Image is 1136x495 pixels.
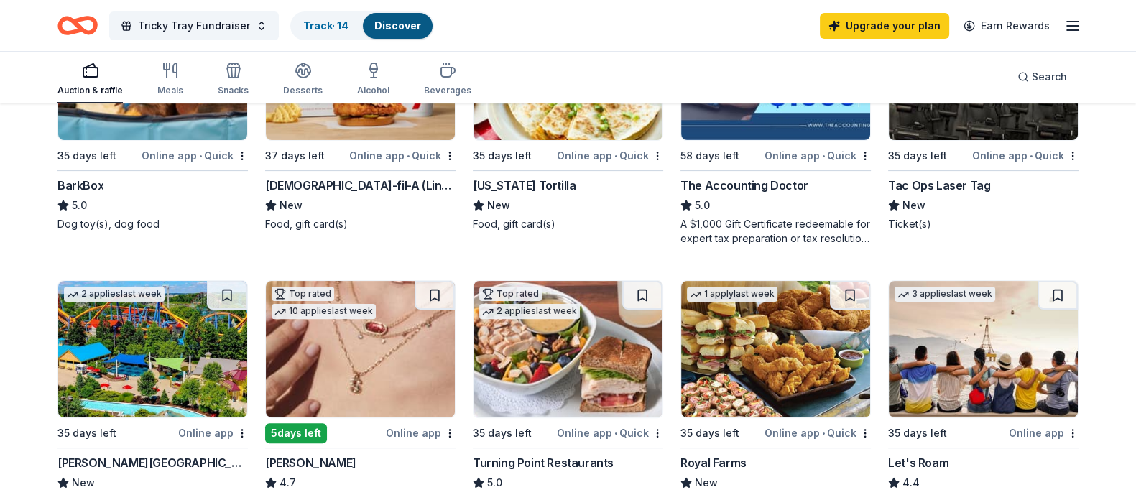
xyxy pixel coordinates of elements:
button: Alcohol [357,56,389,103]
div: 35 days left [888,147,947,165]
div: 35 days left [473,425,532,442]
div: 35 days left [57,425,116,442]
div: 37 days left [265,147,325,165]
div: Online app Quick [765,147,871,165]
span: New [902,197,925,214]
div: Turning Point Restaurants [473,454,614,471]
div: 2 applies last week [479,304,580,319]
div: Food, gift card(s) [473,217,663,231]
a: Upgrade your plan [820,13,949,39]
img: Image for Royal Farms [681,281,870,417]
span: New [280,197,303,214]
span: • [199,150,202,162]
div: [DEMOGRAPHIC_DATA]-fil-A (Linden) [265,177,456,194]
a: Image for The Accounting DoctorTop rated27 applieslast week58 days leftOnline app•QuickThe Accoun... [680,3,871,246]
div: BarkBox [57,177,103,194]
div: Online app Quick [557,147,663,165]
span: 5.0 [72,197,87,214]
button: Auction & raffle [57,56,123,103]
button: Beverages [424,56,471,103]
span: • [1030,150,1033,162]
div: Snacks [218,85,249,96]
div: Desserts [283,85,323,96]
img: Image for Kendra Scott [266,281,455,417]
button: Tricky Tray Fundraiser [109,11,279,40]
div: [US_STATE] Tortilla [473,177,576,194]
div: Meals [157,85,183,96]
a: Discover [374,19,421,32]
div: Royal Farms [680,454,747,471]
a: Image for Tac Ops Laser Tag1 applylast weekLocal35 days leftOnline app•QuickTac Ops Laser TagNewT... [888,3,1079,231]
div: Top rated [272,287,334,301]
img: Image for Dorney Park & Wildwater Kingdom [58,281,247,417]
span: • [822,150,825,162]
a: Track· 14 [303,19,348,32]
button: Meals [157,56,183,103]
div: Auction & raffle [57,85,123,96]
span: • [407,150,410,162]
div: 58 days left [680,147,739,165]
button: Snacks [218,56,249,103]
button: Search [1006,63,1079,91]
img: Image for Turning Point Restaurants [474,281,662,417]
div: Alcohol [357,85,389,96]
div: Online app Quick [765,424,871,442]
span: Tricky Tray Fundraiser [138,17,250,34]
div: Tac Ops Laser Tag [888,177,990,194]
div: 35 days left [57,147,116,165]
span: • [614,427,617,439]
div: Online app [1009,424,1079,442]
div: [PERSON_NAME][GEOGRAPHIC_DATA] [57,454,248,471]
span: 4.7 [280,474,296,491]
div: 1 apply last week [687,287,777,302]
span: New [695,474,718,491]
div: 3 applies last week [895,287,995,302]
div: Online app Quick [972,147,1079,165]
div: 35 days left [888,425,947,442]
div: 10 applies last week [272,304,376,319]
div: 35 days left [473,147,532,165]
div: Online app Quick [142,147,248,165]
div: 2 applies last week [64,287,165,302]
span: Search [1032,68,1067,85]
span: • [822,427,825,439]
a: Image for California Tortilla2 applieslast week35 days leftOnline app•Quick[US_STATE] TortillaNew... [473,3,663,231]
div: Ticket(s) [888,217,1079,231]
div: Beverages [424,85,471,96]
div: Top rated [479,287,542,301]
a: Home [57,9,98,42]
button: Track· 14Discover [290,11,434,40]
div: Online app Quick [349,147,456,165]
span: 5.0 [695,197,710,214]
div: 35 days left [680,425,739,442]
button: Desserts [283,56,323,103]
div: Dog toy(s), dog food [57,217,248,231]
span: • [614,150,617,162]
a: Image for Chick-fil-A (Linden)Local37 days leftOnline app•Quick[DEMOGRAPHIC_DATA]-fil-A (Linden)N... [265,3,456,231]
div: The Accounting Doctor [680,177,808,194]
div: Online app [386,424,456,442]
span: New [72,474,95,491]
a: Image for BarkBoxTop rated17 applieslast week35 days leftOnline app•QuickBarkBox5.0Dog toy(s), do... [57,3,248,231]
span: 5.0 [487,474,502,491]
div: 5 days left [265,423,327,443]
div: Food, gift card(s) [265,217,456,231]
img: Image for Let's Roam [889,281,1078,417]
span: 4.4 [902,474,920,491]
span: New [487,197,510,214]
div: [PERSON_NAME] [265,454,356,471]
a: Earn Rewards [955,13,1058,39]
div: A $1,000 Gift Certificate redeemable for expert tax preparation or tax resolution services—recipi... [680,217,871,246]
div: Online app Quick [557,424,663,442]
div: Online app [178,424,248,442]
div: Let's Roam [888,454,948,471]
